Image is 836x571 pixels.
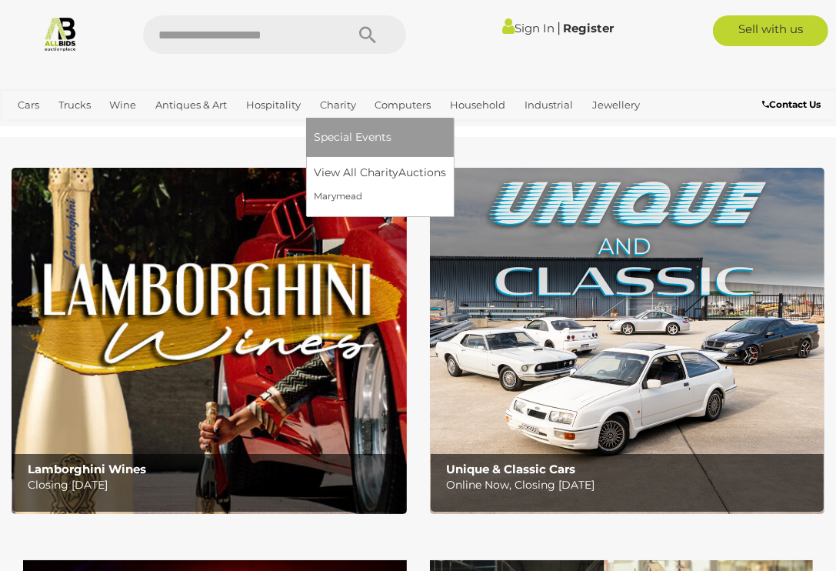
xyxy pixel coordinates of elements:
a: Sign In [502,21,555,35]
a: Cars [12,92,45,118]
img: Allbids.com.au [42,15,78,52]
p: Online Now, Closing [DATE] [446,476,816,495]
a: Computers [369,92,438,118]
a: Unique & Classic Cars Unique & Classic Cars Online Now, Closing [DATE] [430,168,825,514]
a: Trucks [52,92,97,118]
a: Wine [104,92,143,118]
a: Register [563,21,614,35]
b: Lamborghini Wines [28,462,146,476]
a: Office [12,118,53,143]
a: Jewellery [586,92,646,118]
a: Lamborghini Wines Lamborghini Wines Closing [DATE] [12,168,407,514]
a: Sell with us [713,15,828,46]
a: Charity [314,92,362,118]
img: Unique & Classic Cars [430,168,825,514]
button: Search [329,15,406,54]
a: Sports [60,118,104,143]
a: Industrial [518,92,579,118]
a: Hospitality [240,92,307,118]
b: Unique & Classic Cars [446,462,575,476]
a: Contact Us [762,96,824,113]
img: Lamborghini Wines [12,168,407,514]
a: Household [444,92,511,118]
span: | [557,19,561,36]
b: Contact Us [762,99,821,110]
a: Antiques & Art [149,92,233,118]
p: Closing [DATE] [28,476,398,495]
a: [GEOGRAPHIC_DATA] [111,118,232,143]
